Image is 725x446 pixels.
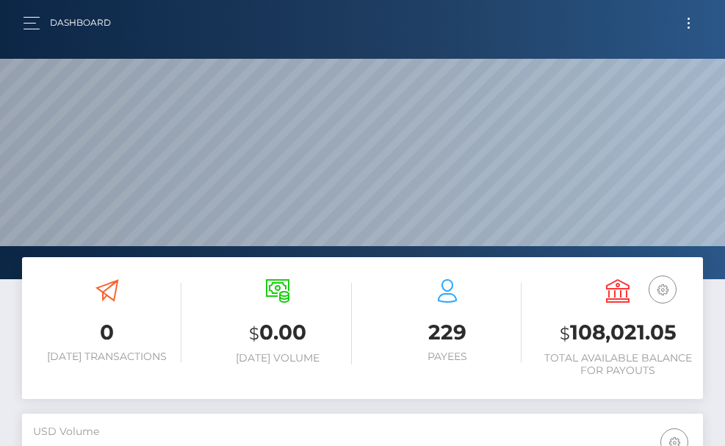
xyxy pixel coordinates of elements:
small: $ [249,323,259,344]
h3: 229 [374,318,522,347]
h3: 0 [33,318,181,347]
h6: Payees [374,350,522,363]
h6: [DATE] Volume [203,352,352,364]
small: $ [560,323,570,344]
h6: Total Available Balance for Payouts [544,352,692,377]
h3: 0.00 [203,318,352,348]
a: Dashboard [50,7,111,38]
h3: 108,021.05 [544,318,692,348]
h5: USD Volume [33,425,692,439]
button: Toggle navigation [675,13,702,33]
h6: [DATE] Transactions [33,350,181,363]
